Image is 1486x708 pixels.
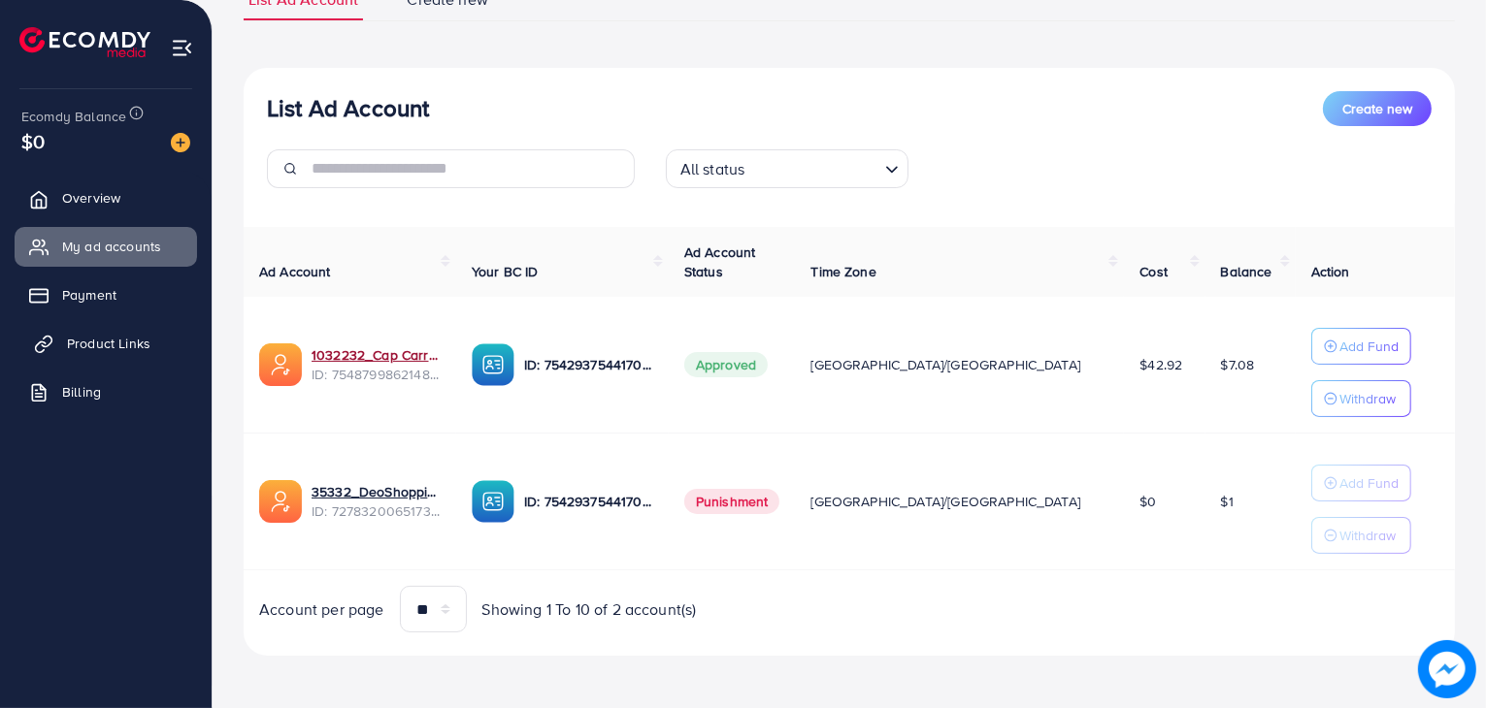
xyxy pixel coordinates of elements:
[62,237,161,256] span: My ad accounts
[15,324,197,363] a: Product Links
[62,382,101,402] span: Billing
[482,598,697,621] span: Showing 1 To 10 of 2 account(s)
[810,262,875,281] span: Time Zone
[15,275,197,314] a: Payment
[1139,355,1182,374] span: $42.92
[684,489,780,514] span: Punishment
[472,480,514,523] img: ic-ba-acc.ded83a64.svg
[1339,335,1399,358] p: Add Fund
[15,227,197,266] a: My ad accounts
[1323,91,1432,126] button: Create new
[1342,99,1412,118] span: Create new
[15,372,197,411] a: Billing
[1339,471,1399,495] p: Add Fund
[1311,465,1411,501] button: Add Fund
[1139,492,1156,511] span: $0
[1339,524,1396,547] p: Withdraw
[1418,640,1476,698] img: image
[15,178,197,217] a: Overview
[1221,355,1255,374] span: $7.08
[21,107,126,126] span: Ecomdy Balance
[750,151,876,183] input: Search for option
[19,27,150,57] img: logo
[1311,328,1411,365] button: Add Fund
[810,492,1080,511] span: [GEOGRAPHIC_DATA]/[GEOGRAPHIC_DATA]
[810,355,1080,374] span: [GEOGRAPHIC_DATA]/[GEOGRAPHIC_DATA]
[171,37,193,59] img: menu
[171,133,190,152] img: image
[259,343,302,386] img: ic-ads-acc.e4c84228.svg
[666,149,908,188] div: Search for option
[1221,492,1234,511] span: $1
[472,343,514,386] img: ic-ba-acc.ded83a64.svg
[312,482,441,522] div: <span class='underline'>35332_DeoShopping_1694615969111</span></br>7278320065173471233
[21,127,45,155] span: $0
[259,480,302,523] img: ic-ads-acc.e4c84228.svg
[1311,380,1411,417] button: Withdraw
[524,490,653,513] p: ID: 7542937544170848257
[684,352,768,377] span: Approved
[312,345,441,365] a: 1032232_Cap Carry001_1757592004927
[312,501,441,521] span: ID: 7278320065173471233
[259,598,384,621] span: Account per page
[1221,262,1272,281] span: Balance
[259,262,331,281] span: Ad Account
[1139,262,1168,281] span: Cost
[312,482,441,501] a: 35332_DeoShopping_1694615969111
[524,353,653,376] p: ID: 7542937544170848257
[1311,262,1350,281] span: Action
[267,94,429,122] h3: List Ad Account
[312,365,441,384] span: ID: 7548799862148235265
[1311,517,1411,554] button: Withdraw
[67,334,150,353] span: Product Links
[472,262,539,281] span: Your BC ID
[684,242,756,281] span: Ad Account Status
[62,188,120,208] span: Overview
[1339,387,1396,410] p: Withdraw
[62,285,116,305] span: Payment
[677,155,749,183] span: All status
[312,345,441,385] div: <span class='underline'>1032232_Cap Carry001_1757592004927</span></br>7548799862148235265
